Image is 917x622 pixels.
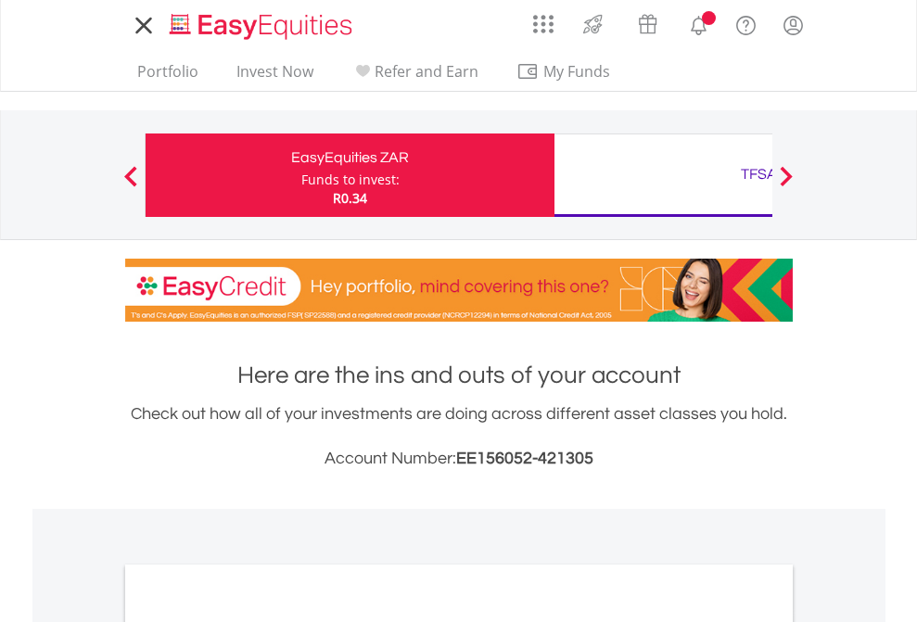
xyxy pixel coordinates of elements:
span: Refer and Earn [375,61,478,82]
span: My Funds [516,59,638,83]
img: EasyCredit Promotion Banner [125,259,793,322]
h3: Account Number: [125,446,793,472]
h1: Here are the ins and outs of your account [125,359,793,392]
button: Previous [112,175,149,194]
img: thrive-v2.svg [578,9,608,39]
a: Home page [162,5,360,42]
a: FAQ's and Support [722,5,770,42]
a: AppsGrid [521,5,566,34]
span: EE156052-421305 [456,450,593,467]
img: EasyEquities_Logo.png [166,11,360,42]
a: Refer and Earn [344,62,486,91]
a: My Profile [770,5,817,45]
div: Check out how all of your investments are doing across different asset classes you hold. [125,401,793,472]
a: Vouchers [620,5,675,39]
a: Notifications [675,5,722,42]
span: R0.34 [333,189,367,207]
div: Funds to invest: [301,171,400,189]
div: EasyEquities ZAR [157,145,543,171]
button: Next [768,175,805,194]
a: Portfolio [130,62,206,91]
img: vouchers-v2.svg [632,9,663,39]
img: grid-menu-icon.svg [533,14,554,34]
a: Invest Now [229,62,321,91]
